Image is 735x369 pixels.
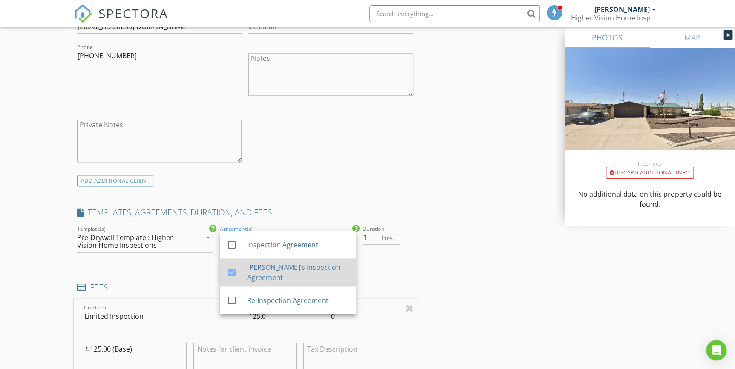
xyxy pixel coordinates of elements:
a: MAP [650,27,735,48]
div: Re-Inspection Agreement [247,295,349,305]
h4: FEES [77,281,413,292]
img: streetview [565,48,735,170]
a: SPECTORA [74,11,168,29]
div: Higher Vision Home Inspections [571,14,656,22]
p: No additional data on this property could be found. [575,189,725,209]
span: hrs [381,235,392,241]
i: arrow_drop_down [203,232,213,243]
div: Pre-Drywall Template : Higher Vision Home Inspections [77,234,189,249]
div: Open Intercom Messenger [706,340,726,360]
div: [PERSON_NAME]'s Inspection Agreement [247,262,349,283]
div: Inspection Agreement [247,240,349,250]
div: [PERSON_NAME] [594,5,650,14]
img: The Best Home Inspection Software - Spectora [74,4,92,23]
input: 0.0 [363,231,400,245]
a: PHOTOS [565,27,650,48]
h4: TEMPLATES, AGREEMENTS, DURATION, AND FEES [77,207,413,218]
div: ADD ADDITIONAL client [77,175,154,186]
div: Incorrect? [565,160,735,167]
input: Search everything... [369,5,540,22]
span: SPECTORA [98,4,168,22]
div: Discard Additional info [606,167,694,179]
